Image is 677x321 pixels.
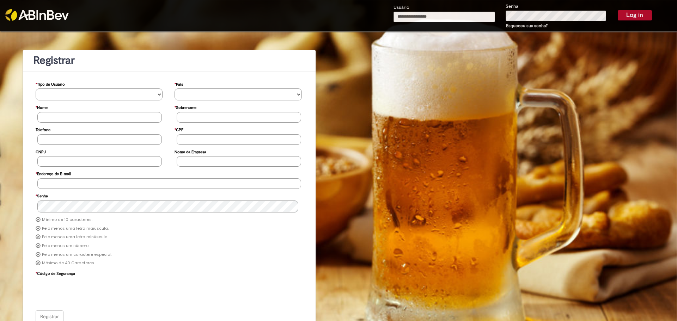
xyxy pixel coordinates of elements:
label: Tipo de Usuário [36,79,65,89]
label: Nome da Empresa [175,146,206,156]
label: Usuário [394,4,409,11]
iframe: reCAPTCHA [37,278,145,305]
label: Senha [506,3,518,10]
label: País [175,79,183,89]
a: Esqueceu sua senha? [506,23,548,29]
h1: Registrar [33,55,305,66]
label: Código de Segurança [36,268,75,278]
img: ABInbev-white.png [5,9,69,21]
label: Pelo menos um caractere especial. [42,252,112,258]
label: Senha [36,190,48,200]
label: CPF [175,124,183,134]
label: CNPJ [36,146,46,156]
label: Nome [36,102,48,112]
label: Pelo menos uma letra minúscula. [42,234,108,240]
label: Telefone [36,124,50,134]
label: Pelo menos um número. [42,243,89,249]
label: Endereço de E-mail [36,168,71,178]
label: Pelo menos uma letra maiúscula. [42,226,109,232]
label: Máximo de 40 Caracteres. [42,260,95,266]
label: Sobrenome [175,102,196,112]
label: Mínimo de 10 caracteres. [42,217,92,223]
button: Log in [618,10,652,20]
